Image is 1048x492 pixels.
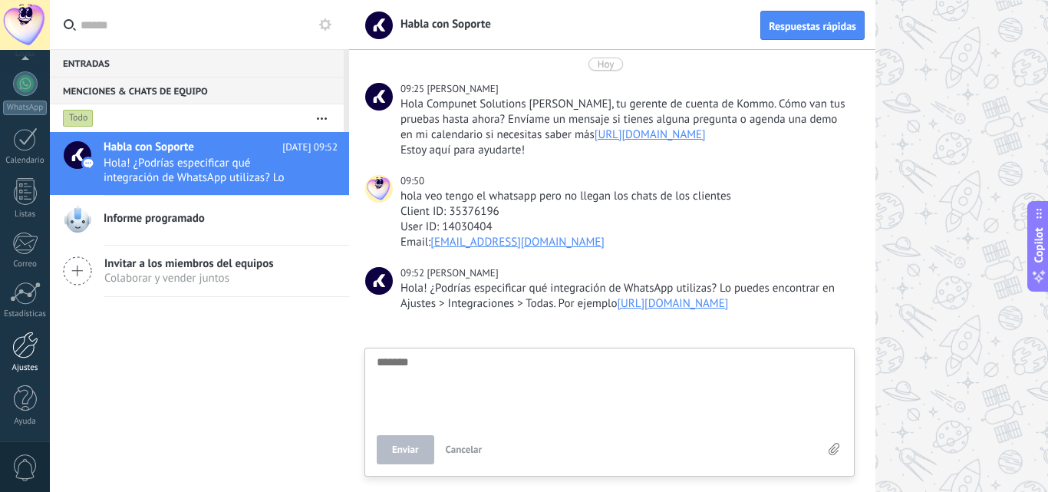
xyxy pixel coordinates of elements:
[50,49,344,77] div: Entradas
[3,417,48,427] div: Ayuda
[3,309,48,319] div: Estadísticas
[377,435,434,464] button: Enviar
[598,58,615,71] div: Hoy
[427,266,498,279] span: Ezequiel D.
[104,211,205,226] span: Informe programado
[400,173,427,189] div: 09:50
[400,266,427,281] div: 09:52
[282,140,338,155] span: [DATE] 09:52
[365,175,393,203] span: Compunet Solutions
[595,127,706,142] a: [URL][DOMAIN_NAME]
[391,17,491,31] span: Habla con Soporte
[769,21,856,31] span: Respuestas rápidas
[440,435,489,464] button: Cancelar
[760,11,865,40] button: Respuestas rápidas
[50,196,349,245] a: Informe programado
[400,235,852,250] div: Email:
[3,210,48,220] div: Listas
[400,81,427,97] div: 09:25
[3,156,48,166] div: Calendario
[392,444,419,455] span: Enviar
[50,77,344,104] div: Menciones & Chats de equipo
[305,104,338,132] button: Más
[3,101,47,115] div: WhatsApp
[400,281,852,312] div: Hola! ¿Podrías especificar qué integración de WhatsApp utilizas? Lo puedes encontrar en Ajustes >...
[430,235,605,249] a: [EMAIL_ADDRESS][DOMAIN_NAME]
[104,271,274,286] span: Colaborar y vender juntos
[400,189,852,204] div: hola veo tengo el whatsapp pero no llegan los chats de los clientes
[3,259,48,269] div: Correo
[446,443,483,456] span: Cancelar
[365,267,393,295] span: Ezequiel D.
[400,204,852,220] div: Client ID: 35376196
[618,296,729,311] a: [URL][DOMAIN_NAME]
[365,83,393,111] span: Hernan Ayala
[3,363,48,373] div: Ajustes
[400,220,852,235] div: User ID: 14030404
[50,132,349,195] a: Habla con Soporte [DATE] 09:52 Hola! ¿Podrías especificar qué integración de WhatsApp utilizas? L...
[427,82,498,95] span: Hernan Ayala
[1031,227,1046,263] span: Copilot
[104,140,194,155] span: Habla con Soporte
[104,156,308,185] span: Hola! ¿Podrías especificar qué integración de WhatsApp utilizas? Lo puedes encontrar en Ajustes >...
[63,109,94,127] div: Todo
[400,97,852,143] div: Hola Compunet Solutions [PERSON_NAME], tu gerente de cuenta de Kommo. Cómo van tus pruebas hasta ...
[400,143,852,158] div: Estoy aquí para ayudarte!
[104,256,274,271] span: Invitar a los miembros del equipos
